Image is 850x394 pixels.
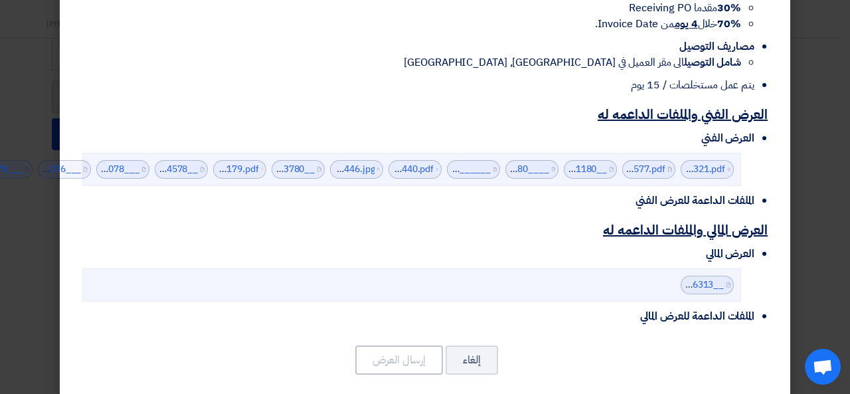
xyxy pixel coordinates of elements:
div: دردشة مفتوحة [805,349,841,385]
span: خلال من Invoice Date. [595,16,741,32]
button: إلغاء [446,345,498,375]
u: العرض الفني والملفات الداعمه له [598,104,768,124]
button: إرسال العرض [355,345,443,375]
u: العرض المالي والملفات الداعمه له [603,220,768,240]
span: العرض الفني [701,130,754,146]
strong: 70% [717,16,741,32]
span: مصاريف التوصيل [679,39,754,54]
span: الملفات الداعمة للعرض الفني [636,193,754,209]
li: الى مقر العميل في [GEOGRAPHIC_DATA], [GEOGRAPHIC_DATA] [82,54,741,70]
u: 4 يوم [675,16,698,32]
li: يتم عمل مستخلصات / 15 يوم [82,77,754,93]
strong: شامل التوصيل [684,54,741,70]
span: العرض المالي [706,246,754,262]
span: الملفات الداعمة للعرض المالي [640,308,754,324]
